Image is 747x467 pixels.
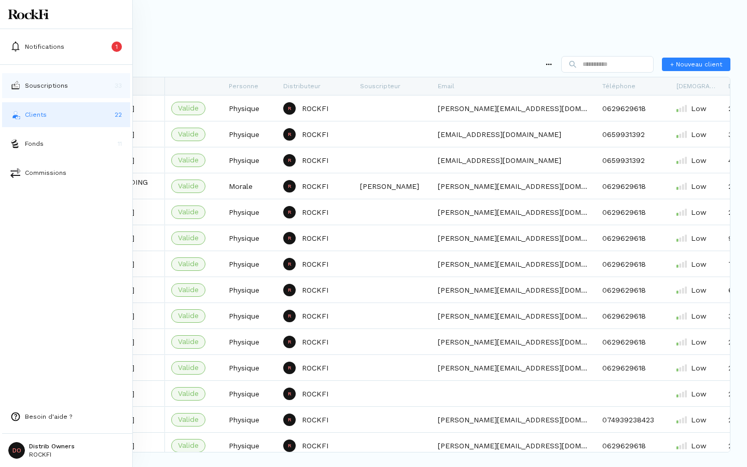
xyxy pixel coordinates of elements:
[288,158,292,163] p: R
[178,232,199,243] span: Valide
[178,258,199,269] span: Valide
[115,110,122,119] p: 22
[432,251,596,277] div: [PERSON_NAME][EMAIL_ADDRESS][DOMAIN_NAME]
[302,441,328,451] p: ROCKFI
[691,311,707,321] span: Low
[302,389,328,399] p: ROCKFI
[288,106,292,111] p: R
[223,329,277,354] div: Physique
[662,58,730,71] a: + Nouveau client
[691,389,707,399] span: Low
[288,339,292,345] p: R
[178,155,199,166] span: Valide
[438,83,454,90] span: Email
[302,363,328,373] p: ROCKFI
[178,336,199,347] span: Valide
[178,310,199,321] span: Valide
[432,199,596,225] div: [PERSON_NAME][EMAIL_ADDRESS][DOMAIN_NAME]
[178,129,199,140] span: Valide
[223,251,277,277] div: Physique
[691,233,707,243] span: Low
[596,225,670,251] div: 0629629618
[596,121,670,147] div: 0659931392
[596,147,670,173] div: 0659931392
[2,34,130,59] button: Notifications1
[302,311,328,321] p: ROCKFI
[288,313,292,319] p: R
[596,433,670,458] div: 0629629618
[10,168,21,178] img: commissions
[302,181,328,191] p: ROCKFI
[223,147,277,173] div: Physique
[691,155,707,166] span: Low
[302,415,328,425] p: ROCKFI
[223,277,277,303] div: Physique
[596,95,670,121] div: 0629629618
[223,303,277,328] div: Physique
[178,181,199,191] span: Valide
[360,83,400,90] span: Souscripteur
[29,451,75,458] p: ROCKFI
[25,42,64,51] p: Notifications
[223,121,277,147] div: Physique
[223,225,277,251] div: Physique
[596,199,670,225] div: 0629629618
[178,414,199,425] span: Valide
[432,329,596,354] div: [PERSON_NAME][EMAIL_ADDRESS][DOMAIN_NAME]
[283,83,321,90] span: Distributeur
[691,129,707,140] span: Low
[25,168,66,177] p: Commissions
[691,181,707,191] span: Low
[596,329,670,354] div: 0629629618
[432,95,596,121] div: [PERSON_NAME][EMAIL_ADDRESS][DOMAIN_NAME]
[288,184,292,189] p: R
[288,236,292,241] p: R
[288,443,292,448] p: R
[25,412,72,421] p: Besoin d'aide ?
[691,337,707,347] span: Low
[10,411,21,422] img: need-help
[691,207,707,217] span: Low
[2,160,130,185] a: commissionsCommissions
[596,251,670,277] div: 0629629618
[178,440,199,451] span: Valide
[596,173,670,199] div: 0629629618
[670,60,722,69] span: + Nouveau client
[691,441,707,451] span: Low
[432,303,596,328] div: [PERSON_NAME][EMAIL_ADDRESS][DOMAIN_NAME]
[223,433,277,458] div: Physique
[2,404,130,429] button: need-helpBesoin d'aide ?
[432,407,596,432] div: [PERSON_NAME][EMAIL_ADDRESS][DOMAIN_NAME]
[432,355,596,380] div: [PERSON_NAME][EMAIL_ADDRESS][DOMAIN_NAME]
[25,139,44,148] p: Fonds
[432,277,596,303] div: [PERSON_NAME][EMAIL_ADDRESS][DOMAIN_NAME]
[178,207,199,217] span: Valide
[8,442,25,459] span: DO
[302,337,328,347] p: ROCKFI
[302,259,328,269] p: ROCKFI
[223,199,277,225] div: Physique
[2,102,130,127] button: investorsClients22
[302,103,328,114] p: ROCKFI
[10,109,21,120] img: investors
[116,42,118,51] p: 1
[302,233,328,243] p: ROCKFI
[596,303,670,328] div: 0629629618
[432,147,596,173] div: [EMAIL_ADDRESS][DOMAIN_NAME]
[602,83,635,90] span: Téléphone
[25,81,68,90] p: Souscriptions
[691,259,707,269] span: Low
[302,129,328,140] p: ROCKFI
[2,73,130,98] a: subscriptionsSouscriptions33
[596,355,670,380] div: 0629629618
[288,417,292,422] p: R
[691,285,707,295] span: Low
[288,287,292,293] p: R
[288,210,292,215] p: R
[288,132,292,137] p: R
[178,388,199,399] span: Valide
[691,103,707,114] span: Low
[223,355,277,380] div: Physique
[596,277,670,303] div: 0629629618
[223,95,277,121] div: Physique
